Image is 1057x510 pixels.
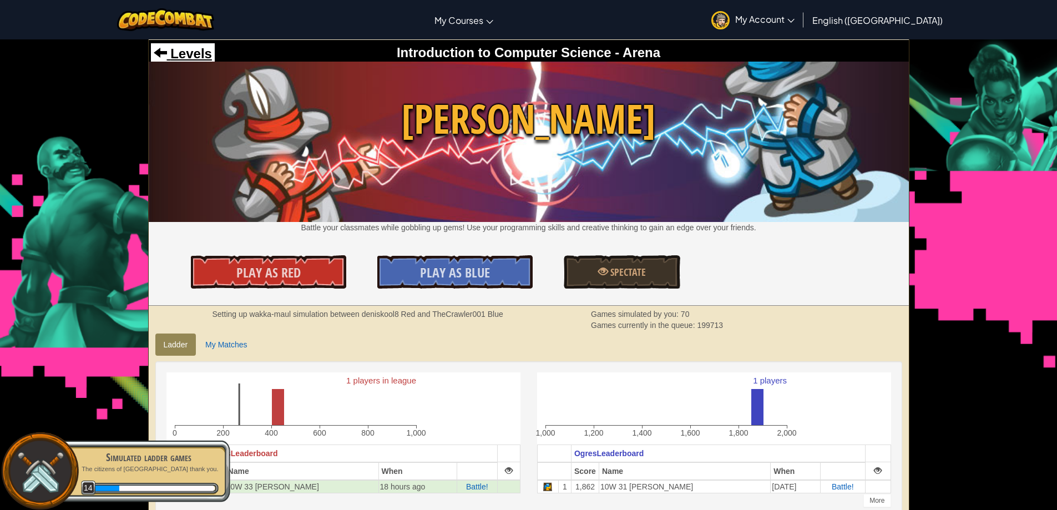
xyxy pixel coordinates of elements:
td: 18 hours ago [378,480,457,493]
text: 1,000 [535,428,555,437]
img: Wakka Maul [149,62,909,221]
span: English ([GEOGRAPHIC_DATA]) [812,14,943,26]
span: My Courses [434,14,483,26]
span: [PERSON_NAME] [149,90,909,148]
a: Battle! [466,482,488,491]
td: 10W 33 [PERSON_NAME] [225,480,378,493]
text: 1,800 [729,428,748,437]
th: When [771,462,820,480]
div: Simulated ladder games [79,450,219,465]
a: Levels [154,46,212,61]
a: My Matches [197,334,255,356]
p: Battle your classmates while gobbling up gems! Use your programming skills and creative thinking ... [149,222,909,233]
a: My Courses [429,5,499,35]
a: English ([GEOGRAPHIC_DATA]) [807,5,948,35]
span: My Account [735,13,795,25]
span: 70 [681,310,690,319]
strong: Setting up wakka-maul simulation between deniskool8 Red and TheCrawler001 Blue [213,310,503,319]
span: Play As Red [236,264,301,281]
img: avatar [711,11,730,29]
text: 1,000 [406,428,426,437]
a: Spectate [564,255,680,289]
span: Leaderboard [231,449,278,458]
a: Battle! [832,482,854,491]
span: - Arena [611,45,660,60]
td: 1 [558,480,571,493]
span: Games simulated by you: [591,310,681,319]
span: Leaderboard [596,449,644,458]
text: 800 [361,428,375,437]
td: 10W 31 [PERSON_NAME] [599,480,770,493]
th: Score [571,462,599,480]
span: 199713 [697,321,723,330]
text: 1,200 [584,428,603,437]
img: CodeCombat logo [117,8,214,31]
text: 200 [216,428,230,437]
td: 1,862 [571,480,599,493]
td: [DATE] [771,480,820,493]
span: 14 [81,481,96,496]
text: 400 [265,428,278,437]
th: When [378,462,457,480]
text: 2,000 [777,428,796,437]
a: My Account [706,2,800,37]
span: Play As Blue [420,264,490,281]
span: Games currently in the queue: [591,321,697,330]
img: swords.png [15,446,65,497]
text: 600 [313,428,326,437]
span: Ogres [574,449,596,458]
text: 1 players [753,376,787,385]
span: Introduction to Computer Science [397,45,611,60]
a: Ladder [155,334,196,356]
th: Name [599,462,770,480]
text: 1,400 [632,428,651,437]
span: Spectate [608,265,646,279]
div: More [863,494,891,507]
text: 1 players in league [346,376,416,385]
p: The citizens of [GEOGRAPHIC_DATA] thank you. [79,465,219,473]
span: Levels [167,46,212,61]
text: 0 [173,428,177,437]
text: 1,600 [680,428,700,437]
th: Name [225,462,378,480]
td: Python [537,480,558,493]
